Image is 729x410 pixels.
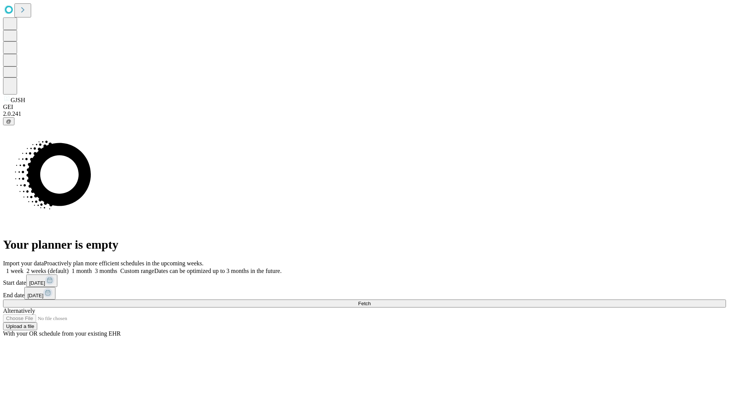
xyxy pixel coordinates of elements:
div: Start date [3,274,726,287]
div: End date [3,287,726,300]
span: 2 weeks (default) [27,268,69,274]
span: Fetch [358,301,371,306]
span: 1 month [72,268,92,274]
span: Alternatively [3,307,35,314]
span: Import your data [3,260,44,266]
span: Dates can be optimized up to 3 months in the future. [154,268,281,274]
h1: Your planner is empty [3,238,726,252]
span: GJSH [11,97,25,103]
button: [DATE] [26,274,57,287]
button: Upload a file [3,322,37,330]
div: 2.0.241 [3,110,726,117]
div: GEI [3,104,726,110]
button: @ [3,117,14,125]
span: [DATE] [27,293,43,298]
button: [DATE] [24,287,55,300]
span: Proactively plan more efficient schedules in the upcoming weeks. [44,260,204,266]
button: Fetch [3,300,726,307]
span: 1 week [6,268,24,274]
span: [DATE] [29,280,45,286]
span: 3 months [95,268,117,274]
span: With your OR schedule from your existing EHR [3,330,121,337]
span: @ [6,118,11,124]
span: Custom range [120,268,154,274]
